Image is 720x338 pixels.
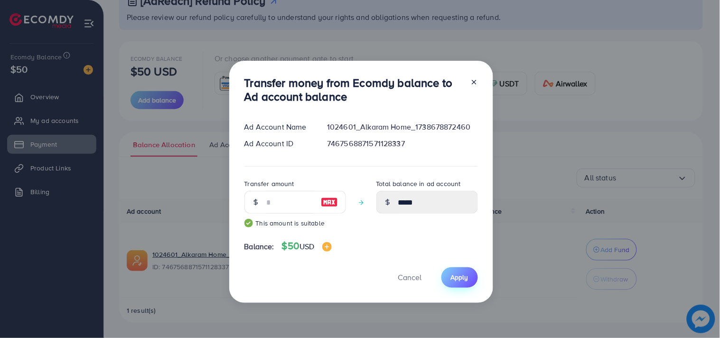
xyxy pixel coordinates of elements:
div: 7467568871571128337 [319,138,485,149]
button: Apply [441,267,478,288]
label: Transfer amount [244,179,294,188]
img: image [322,242,332,252]
img: guide [244,219,253,227]
small: This amount is suitable [244,218,346,228]
span: Cancel [398,272,422,282]
div: Ad Account Name [237,122,320,132]
button: Cancel [386,267,434,288]
label: Total balance in ad account [376,179,461,188]
div: Ad Account ID [237,138,320,149]
h3: Transfer money from Ecomdy balance to Ad account balance [244,76,463,103]
span: Balance: [244,241,274,252]
h4: $50 [282,240,332,252]
div: 1024601_Alkaram Home_1738678872460 [319,122,485,132]
span: Apply [451,272,468,282]
span: USD [299,241,314,252]
img: image [321,197,338,208]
